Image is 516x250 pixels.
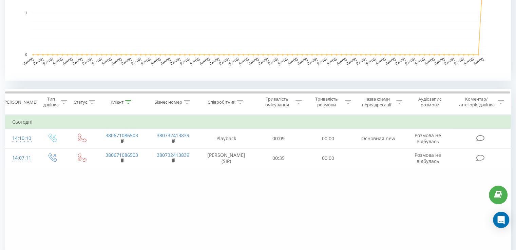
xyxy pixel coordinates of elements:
text: [DATE] [297,57,308,65]
text: [DATE] [179,57,191,65]
text: [DATE] [238,57,249,65]
text: [DATE] [101,57,112,65]
text: [DATE] [189,57,200,65]
text: [DATE] [62,57,73,65]
text: [DATE] [473,57,484,65]
td: Сьогодні [5,115,511,129]
td: 00:00 [303,148,352,168]
div: Тип дзвінка [43,96,59,108]
text: 0 [25,53,27,57]
text: [DATE] [336,57,347,65]
a: 380671086503 [106,152,138,158]
text: [DATE] [365,57,377,65]
text: [DATE] [346,57,357,65]
text: [DATE] [463,57,474,65]
td: [PERSON_NAME] (SIP) [199,148,254,168]
text: [DATE] [82,57,93,65]
text: [DATE] [52,57,63,65]
div: Аудіозапис розмови [410,96,450,108]
text: [DATE] [287,57,298,65]
text: [DATE] [268,57,279,65]
text: [DATE] [375,57,386,65]
div: Клієнт [111,99,123,105]
text: [DATE] [121,57,132,65]
span: Розмова не відбулась [415,132,441,145]
text: [DATE] [434,57,445,65]
div: Назва схеми переадресації [359,96,395,108]
text: [DATE] [218,57,230,65]
div: Open Intercom Messenger [493,212,509,228]
a: 380671086503 [106,132,138,139]
div: 14:07:11 [12,151,30,165]
div: Співробітник [208,99,235,105]
text: 1 [25,11,27,15]
text: [DATE] [307,57,318,65]
text: [DATE] [33,57,44,65]
div: Бізнес номер [154,99,182,105]
text: [DATE] [454,57,465,65]
div: Тривалість очікування [260,96,294,108]
td: Playback [199,129,254,148]
td: 00:09 [254,129,303,148]
text: [DATE] [385,57,396,65]
text: [DATE] [150,57,161,65]
text: [DATE] [170,57,181,65]
text: [DATE] [140,57,152,65]
text: [DATE] [258,57,269,65]
text: [DATE] [424,57,435,65]
text: [DATE] [92,57,103,65]
div: Тривалість розмови [309,96,343,108]
text: [DATE] [209,57,220,65]
td: 00:00 [303,129,352,148]
text: [DATE] [72,57,83,65]
text: [DATE] [395,57,406,65]
text: [DATE] [160,57,171,65]
text: [DATE] [248,57,259,65]
text: [DATE] [277,57,288,65]
text: [DATE] [317,57,328,65]
span: Розмова не відбулась [415,152,441,164]
text: [DATE] [131,57,142,65]
text: [DATE] [356,57,367,65]
div: Коментар/категорія дзвінка [456,96,496,108]
td: 00:35 [254,148,303,168]
text: [DATE] [326,57,338,65]
div: Статус [74,99,87,105]
text: [DATE] [404,57,416,65]
a: 380732413839 [157,152,189,158]
text: [DATE] [111,57,122,65]
text: [DATE] [199,57,210,65]
div: 14:10:10 [12,132,30,145]
text: [DATE] [23,57,34,65]
text: [DATE] [228,57,240,65]
text: [DATE] [444,57,455,65]
a: 380732413839 [157,132,189,139]
text: [DATE] [42,57,54,65]
td: Основная new [352,129,404,148]
div: [PERSON_NAME] [3,99,37,105]
text: [DATE] [414,57,425,65]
